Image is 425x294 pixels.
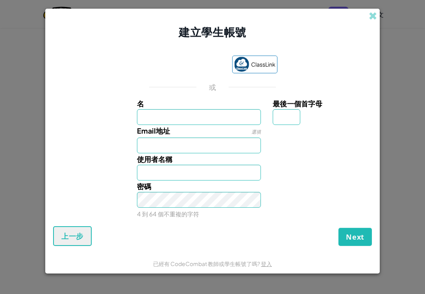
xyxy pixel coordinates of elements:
span: 名 [137,99,144,108]
span: 建立學生帳號 [179,25,246,39]
span: 使用者名稱 [137,154,172,164]
small: 4 到 64 個不重複的字符 [137,210,199,218]
span: ClassLink [251,59,275,70]
iframe: 「使用 Google 帳戶登入」按鈕 [144,56,228,74]
span: Email地址 [137,126,170,135]
div: 使用 Google 帳戶登入。在新分頁中開啟 [148,56,224,74]
button: Next [338,228,372,246]
span: 選填 [251,129,261,135]
img: classlink-logo-small.png [234,57,249,72]
a: 登入 [261,260,272,267]
span: 密碼 [137,182,151,191]
span: 已經有 CodeCombat 教師或學生帳號了嗎? [153,260,261,267]
span: Next [346,232,364,242]
span: 上一步 [61,231,83,241]
span: 最後一個首字母 [273,99,322,108]
button: 上一步 [53,226,92,246]
p: 或 [209,82,216,92]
